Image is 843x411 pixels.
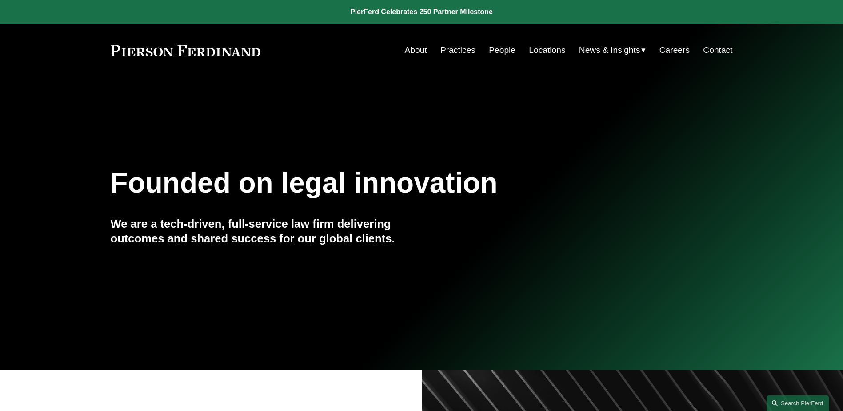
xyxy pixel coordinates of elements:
a: Careers [659,42,690,59]
a: Practices [440,42,475,59]
h1: Founded on legal innovation [111,167,629,199]
a: Search this site [767,395,829,411]
a: folder dropdown [579,42,646,59]
a: Contact [703,42,732,59]
span: News & Insights [579,43,640,58]
a: About [405,42,427,59]
a: Locations [529,42,565,59]
a: People [489,42,515,59]
h4: We are a tech-driven, full-service law firm delivering outcomes and shared success for our global... [111,217,422,246]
